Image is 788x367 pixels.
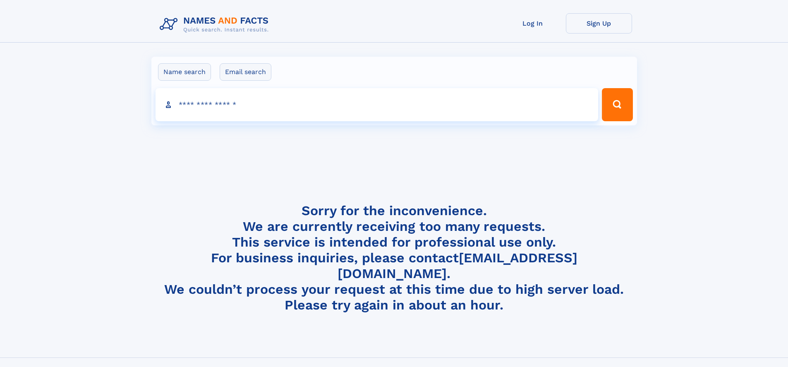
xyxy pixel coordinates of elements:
[500,13,566,34] a: Log In
[158,63,211,81] label: Name search
[602,88,632,121] button: Search Button
[220,63,271,81] label: Email search
[156,203,632,313] h4: Sorry for the inconvenience. We are currently receiving too many requests. This service is intend...
[566,13,632,34] a: Sign Up
[338,250,577,281] a: [EMAIL_ADDRESS][DOMAIN_NAME]
[156,13,275,36] img: Logo Names and Facts
[156,88,599,121] input: search input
